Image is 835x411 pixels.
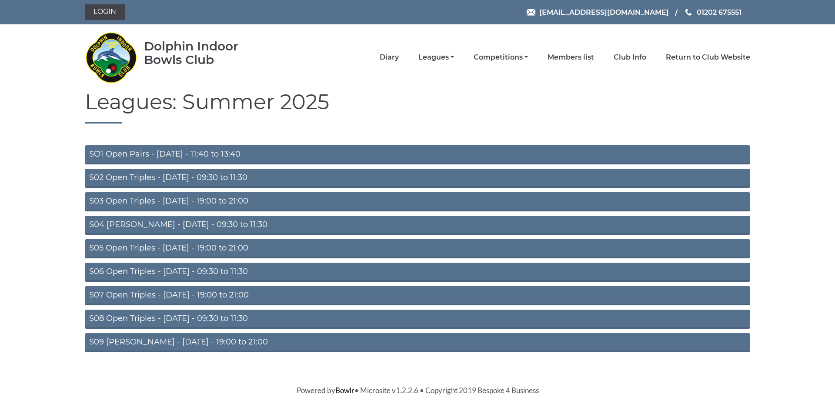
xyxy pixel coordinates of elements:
[539,8,669,16] span: [EMAIL_ADDRESS][DOMAIN_NAME]
[144,40,266,67] div: Dolphin Indoor Bowls Club
[527,7,669,18] a: Email [EMAIL_ADDRESS][DOMAIN_NAME]
[685,9,691,16] img: Phone us
[85,333,750,352] a: S09 [PERSON_NAME] - [DATE] - 19:00 to 21:00
[85,263,750,282] a: S06 Open Triples - [DATE] - 09:30 to 11:30
[85,192,750,211] a: S03 Open Triples - [DATE] - 19:00 to 21:00
[335,386,354,395] a: Bowlr
[697,8,741,16] span: 01202 675551
[548,53,594,62] a: Members list
[85,145,750,164] a: SO1 Open Pairs - [DATE] - 11:40 to 13:40
[297,386,539,395] span: Powered by • Microsite v1.2.2.6 • Copyright 2019 Bespoke 4 Business
[474,53,528,62] a: Competitions
[85,27,137,88] img: Dolphin Indoor Bowls Club
[85,4,125,20] a: Login
[380,53,399,62] a: Diary
[527,9,535,16] img: Email
[85,216,750,235] a: S04 [PERSON_NAME] - [DATE] - 09:30 to 11:30
[666,53,750,62] a: Return to Club Website
[85,169,750,188] a: S02 Open Triples - [DATE] - 09:30 to 11:30
[85,90,750,124] h1: Leagues: Summer 2025
[85,310,750,329] a: S08 Open Triples - [DATE] - 09:30 to 11:30
[684,7,741,18] a: Phone us 01202 675551
[418,53,454,62] a: Leagues
[614,53,646,62] a: Club Info
[85,239,750,258] a: S05 Open Triples - [DATE] - 19:00 to 21:00
[85,286,750,305] a: S07 Open Triples - [DATE] - 19:00 to 21:00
